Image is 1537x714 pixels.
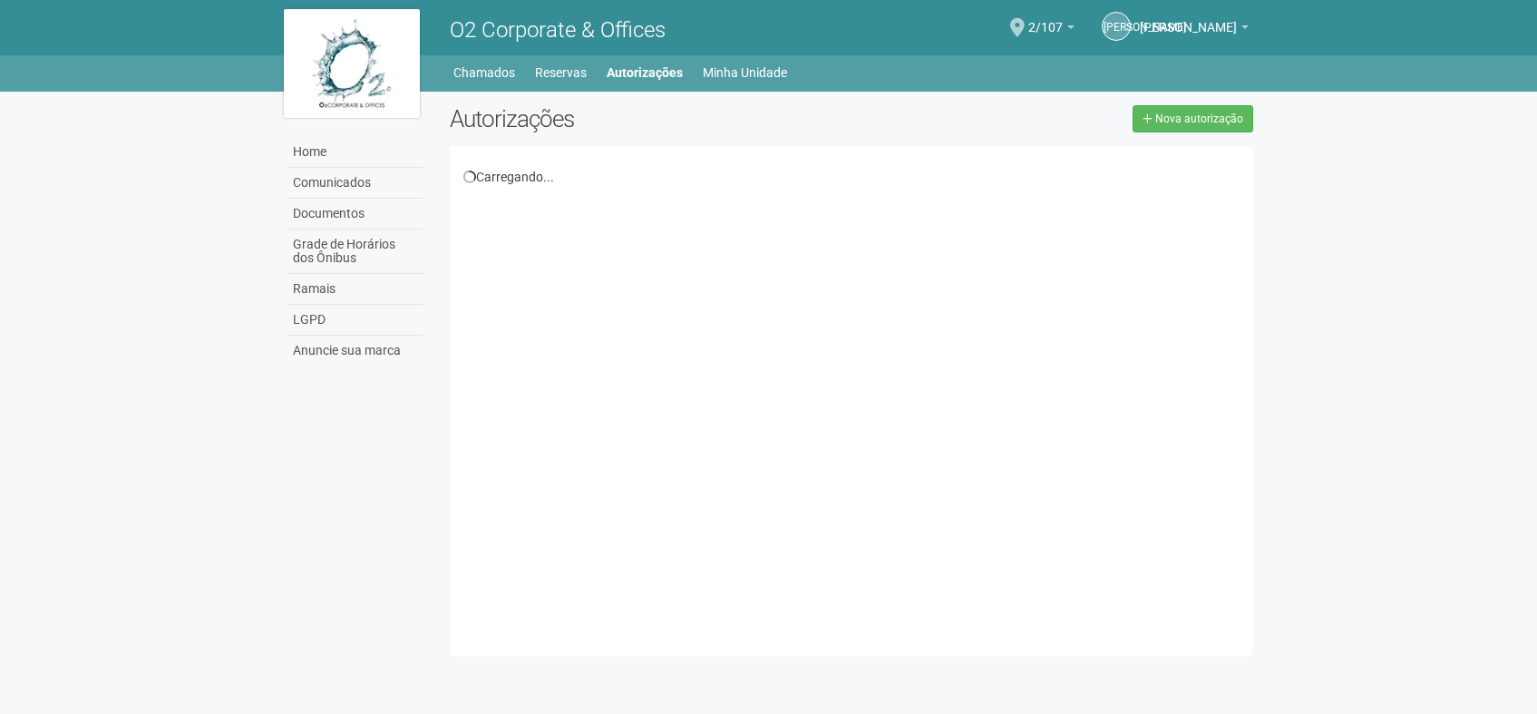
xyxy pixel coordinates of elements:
[288,274,423,305] a: Ramais
[284,9,420,118] img: logo.jpg
[453,60,515,85] a: Chamados
[1140,3,1237,34] span: Juliana Oliveira
[450,105,838,132] h2: Autorizações
[703,60,787,85] a: Minha Unidade
[1133,105,1253,132] a: Nova autorização
[288,199,423,230] a: Documentos
[450,17,666,43] span: O2 Corporate & Offices
[1028,23,1075,37] a: 2/107
[288,305,423,336] a: LGPD
[463,169,1240,185] div: Carregando...
[288,168,423,199] a: Comunicados
[1028,3,1063,34] span: 2/107
[288,230,423,274] a: Grade de Horários dos Ônibus
[1102,12,1131,41] a: [PERSON_NAME]
[535,60,587,85] a: Reservas
[1140,23,1249,37] a: [PERSON_NAME]
[607,60,683,85] a: Autorizações
[288,336,423,366] a: Anuncie sua marca
[1155,112,1243,125] span: Nova autorização
[288,137,423,168] a: Home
